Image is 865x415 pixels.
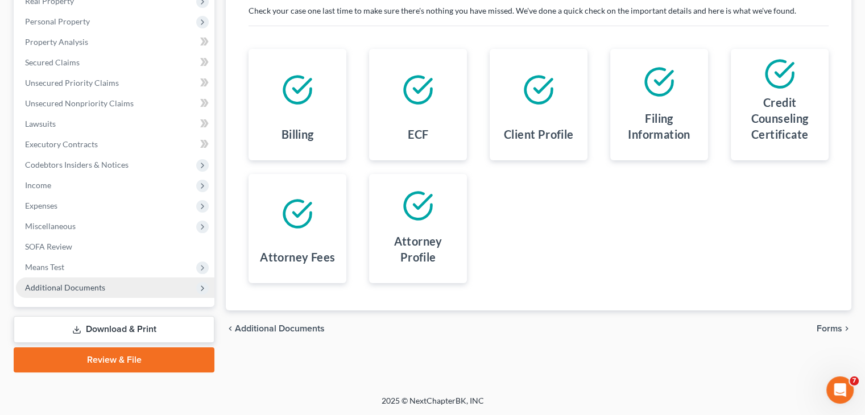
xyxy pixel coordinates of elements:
i: chevron_right [842,324,851,333]
img: Profile image for Emma [122,18,144,41]
p: How can we help? [23,100,205,119]
button: Messages [76,310,151,356]
h4: Credit Counseling Certificate [740,94,820,142]
a: Unsecured Priority Claims [16,73,214,93]
p: Hi there! [23,81,205,100]
span: Lawsuits [25,119,56,128]
span: Means Test [25,262,64,272]
span: Additional Documents [235,324,325,333]
span: Search for help [23,259,92,271]
span: Home [25,339,51,347]
h4: Filing Information [619,110,699,142]
span: Additional Documents [25,283,105,292]
div: Send us a messageWe typically reply in a few hours [11,199,216,242]
img: logo [23,24,99,36]
span: Miscellaneous [25,221,76,231]
img: Profile image for Lindsey [143,18,166,41]
span: Property Analysis [25,37,88,47]
div: • 27m ago [119,172,159,184]
div: Recent message [23,143,204,155]
span: Messages [94,339,134,347]
iframe: Intercom live chat [826,376,854,404]
a: Property Analysis [16,32,214,52]
div: We typically reply in a few hours [23,221,190,233]
a: SOFA Review [16,236,214,257]
a: Secured Claims [16,52,214,73]
span: Unsecured Nonpriority Claims [25,98,134,108]
img: Profile image for James [165,18,188,41]
h4: Client Profile [504,126,574,142]
span: Forms [817,324,842,333]
a: chevron_left Additional Documents [226,324,325,333]
div: Attorney's Disclosure of Compensation [23,285,191,297]
a: Lawsuits [16,114,214,134]
span: Expenses [25,201,57,210]
span: 7 [850,376,859,385]
a: Unsecured Nonpriority Claims [16,93,214,114]
h4: Billing [282,126,314,142]
span: Personal Property [25,16,90,26]
div: Profile image for Lindseyok great[PERSON_NAME]•27m ago [12,151,216,193]
button: Forms chevron_right [817,324,851,333]
span: Unsecured Priority Claims [25,78,119,88]
button: Help [152,310,227,356]
span: Income [25,180,51,190]
div: Statement of Financial Affairs - Payments Made in the Last 90 days [16,301,211,334]
img: Profile image for Lindsey [23,160,46,183]
div: Close [196,18,216,39]
a: Download & Print [14,316,214,343]
span: SOFA Review [25,242,72,251]
p: Check your case one last time to make sure there's nothing you have missed. We've done a quick ch... [249,5,829,16]
div: [PERSON_NAME] [51,172,117,184]
a: Review & File [14,347,214,372]
div: Recent messageProfile image for Lindseyok great[PERSON_NAME]•27m ago [11,134,216,193]
span: Secured Claims [25,57,80,67]
h4: Attorney Fees [260,249,335,265]
span: ok great [51,161,84,170]
a: Executory Contracts [16,134,214,155]
button: Search for help [16,253,211,276]
i: chevron_left [226,324,235,333]
div: Send us a message [23,209,190,221]
h4: Attorney Profile [378,233,458,265]
span: Executory Contracts [25,139,98,149]
div: Statement of Financial Affairs - Payments Made in the Last 90 days [23,306,191,330]
span: Help [180,339,198,347]
div: Attorney's Disclosure of Compensation [16,280,211,301]
h4: ECF [408,126,428,142]
span: Codebtors Insiders & Notices [25,160,129,169]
